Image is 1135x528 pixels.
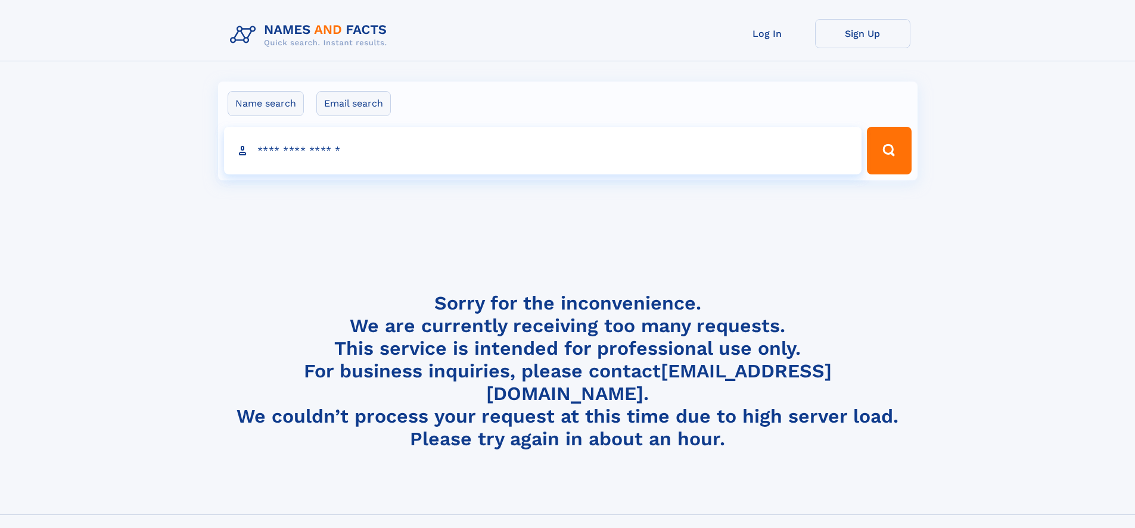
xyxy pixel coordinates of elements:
[228,91,304,116] label: Name search
[225,19,397,51] img: Logo Names and Facts
[225,292,910,451] h4: Sorry for the inconvenience. We are currently receiving too many requests. This service is intend...
[720,19,815,48] a: Log In
[486,360,832,405] a: [EMAIL_ADDRESS][DOMAIN_NAME]
[815,19,910,48] a: Sign Up
[867,127,911,174] button: Search Button
[224,127,862,174] input: search input
[316,91,391,116] label: Email search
